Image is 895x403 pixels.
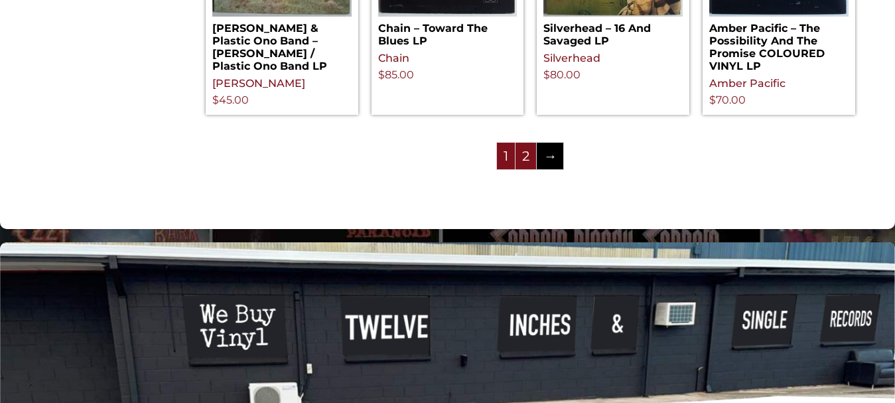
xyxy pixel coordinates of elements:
a: Silverhead [543,52,600,64]
h2: Amber Pacific – The Possibility And The Promise COLOURED VINYL LP [709,17,849,73]
nav: Product Pagination [206,141,855,176]
h2: Silverhead – 16 And Savaged LP [543,17,683,47]
a: Page 2 [516,143,536,169]
span: Page 1 [497,143,515,169]
span: $ [378,68,385,81]
a: Amber Pacific [709,77,786,90]
bdi: 85.00 [378,68,414,81]
span: $ [709,94,716,106]
a: Chain [378,52,409,64]
h2: [PERSON_NAME] & Plastic Ono Band – [PERSON_NAME] / Plastic Ono Band LP [212,17,352,73]
a: [PERSON_NAME] [212,77,305,90]
span: $ [212,94,219,106]
h2: Chain – Toward The Blues LP [378,17,517,47]
bdi: 80.00 [543,68,581,81]
a: → [537,143,563,169]
bdi: 45.00 [212,94,249,106]
span: $ [543,68,550,81]
bdi: 70.00 [709,94,746,106]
